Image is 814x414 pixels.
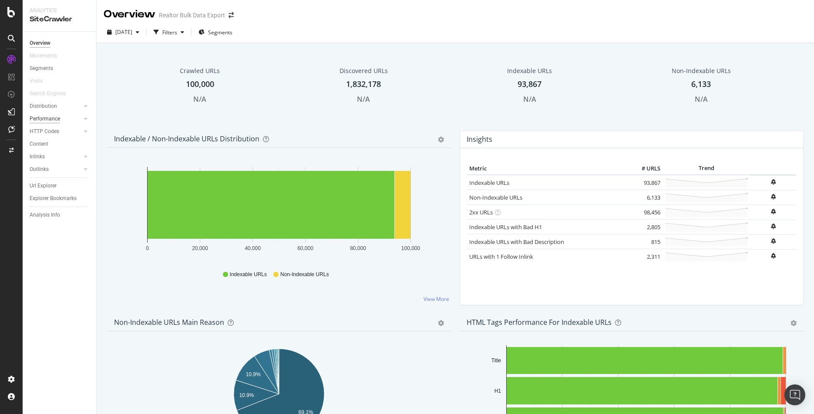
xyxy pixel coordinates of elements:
div: Analytics [30,7,89,14]
th: Trend [663,162,750,175]
td: 93,867 [628,175,663,190]
a: Performance [30,114,81,124]
th: # URLS [628,162,663,175]
div: bell-plus [771,224,776,229]
div: N/A [695,94,708,104]
div: 1,832,178 [346,79,381,90]
a: Visits [30,77,51,86]
div: N/A [357,94,370,104]
td: 6,133 [628,190,663,205]
a: Analysis Info [30,210,90,220]
div: Indexable / Non-Indexable URLs Distribution [114,134,259,143]
div: Overview [104,7,155,22]
a: Segments [30,64,90,73]
div: bell-plus [771,209,776,214]
div: Non-Indexable URLs [672,67,731,75]
a: View More [424,295,449,303]
a: Movements [30,51,66,60]
div: N/A [523,94,536,104]
a: Search Engines [30,89,74,98]
div: Analysis Info [30,210,60,220]
a: Content [30,140,90,149]
a: Overview [30,39,90,48]
a: HTTP Codes [30,127,81,136]
span: Indexable URLs [230,271,267,278]
div: Distribution [30,102,57,111]
div: 6,133 [691,79,711,90]
a: Outlinks [30,165,81,174]
text: H1 [494,388,501,394]
div: Inlinks [30,152,45,161]
div: bell-plus [771,194,776,200]
button: [DATE] [104,25,143,39]
svg: A chart. [114,162,444,263]
a: Non-Indexable URLs [469,194,522,201]
div: bell-plus [771,253,776,259]
div: 100,000 [186,79,214,90]
div: Realtor Bulk Data Export [159,11,225,20]
a: 2xx URLs [469,208,493,216]
div: Performance [30,114,60,124]
div: Indexable URLs [507,67,552,75]
td: 2,311 [628,249,663,264]
a: Explorer Bookmarks [30,194,90,203]
div: gear [790,320,797,326]
a: Url Explorer [30,181,90,190]
td: 815 [628,234,663,249]
div: HTML Tags Performance for Indexable URLs [467,318,612,327]
text: 80,000 [350,245,366,251]
span: Non-Indexable URLs [280,271,329,278]
a: URLs with 1 Follow Inlink [469,253,533,260]
text: Title [491,357,501,364]
div: 93,867 [518,79,542,90]
div: Discovered URLs [340,67,388,75]
span: 2025 Jan. 17th [115,28,132,36]
button: Segments [195,25,236,39]
span: Segments [208,29,232,36]
div: Visits [30,77,43,86]
div: bell-plus [771,179,776,185]
h4: Insights [467,134,492,145]
div: Open Intercom Messenger [784,384,805,405]
div: gear [438,320,444,326]
div: Overview [30,39,50,48]
div: Search Engines [30,89,66,98]
text: 100,000 [401,245,420,251]
div: Movements [30,51,57,60]
div: Filters [162,29,177,36]
text: 10.9% [239,392,254,398]
div: Non-Indexable URLs Main Reason [114,318,224,327]
a: Distribution [30,102,81,111]
text: 60,000 [297,245,313,251]
div: Explorer Bookmarks [30,194,77,203]
a: Indexable URLs [469,179,509,187]
div: Outlinks [30,165,49,174]
div: bell-plus [771,238,776,244]
text: 20,000 [192,245,208,251]
td: 2,805 [628,220,663,234]
div: gear [438,137,444,143]
div: SiteCrawler [30,14,89,24]
div: N/A [193,94,206,104]
div: Crawled URLs [180,67,220,75]
div: HTTP Codes [30,127,59,136]
div: Segments [30,64,53,73]
a: Indexable URLs with Bad Description [469,238,564,246]
text: 10.9% [246,371,261,377]
text: 0 [146,245,149,251]
button: Filters [150,25,188,39]
div: Url Explorer [30,181,57,190]
div: Content [30,140,48,149]
a: Inlinks [30,152,81,161]
td: 98,456 [628,205,663,220]
a: Indexable URLs with Bad H1 [469,223,542,231]
div: arrow-right-arrow-left [229,12,234,18]
text: 40,000 [245,245,261,251]
th: Metric [467,162,628,175]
